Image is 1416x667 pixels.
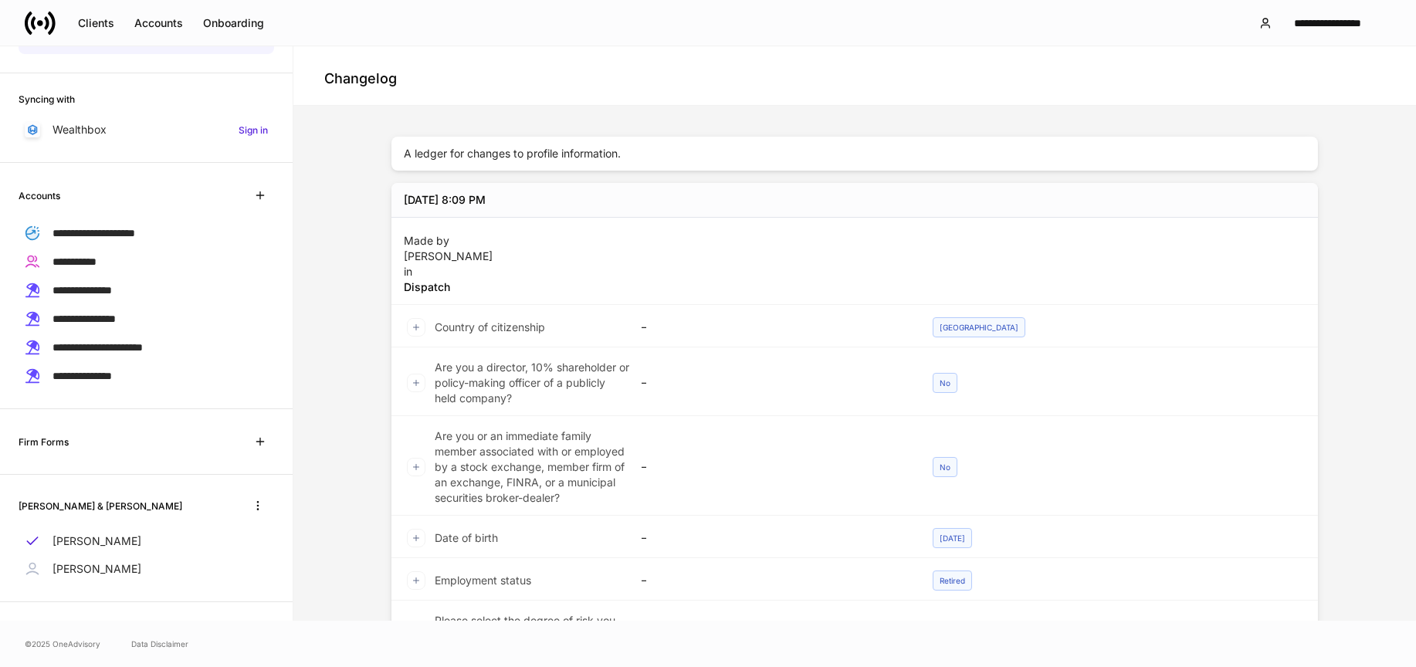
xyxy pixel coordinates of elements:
a: Data Disclaimer [131,638,188,650]
p: Date of birth [435,530,498,546]
h6: – [642,573,646,587]
a: [PERSON_NAME] [19,555,274,583]
div: No [933,457,957,477]
h4: Changelog [324,69,397,88]
div: No [933,373,957,393]
a: [PERSON_NAME] [19,527,274,555]
p: Employment status [435,573,531,588]
div: [DATE] [933,528,972,548]
div: [GEOGRAPHIC_DATA] [933,317,1025,337]
div: Made by in [404,227,493,295]
div: [DATE] 8:09 PM [404,192,486,208]
h6: [PERSON_NAME] & [PERSON_NAME] [19,499,182,513]
p: Wealthbox [53,122,107,137]
div: Onboarding [203,18,264,29]
h6: Syncing with [19,92,75,107]
p: [PERSON_NAME] [404,249,493,264]
span: © 2025 OneAdvisory [25,638,100,650]
div: Retired [933,571,972,591]
button: Clients [68,11,124,36]
p: Country of citizenship [435,320,545,335]
h6: Sign in [239,123,268,137]
p: Are you a director, 10% shareholder or policy-making officer of a publicly held company? [435,360,629,406]
p: Are you or an immediate family member associated with or employed by a stock exchange, member fir... [435,428,629,506]
p: Please select the degree of risk you are willing to take for the investments across your relation... [435,613,629,659]
h6: – [642,375,646,390]
a: WealthboxSign in [19,116,274,144]
h6: – [642,530,646,545]
h5: Dispatch [404,279,493,295]
div: Accounts [134,18,183,29]
h6: – [642,320,646,334]
p: [PERSON_NAME] [53,533,141,549]
p: [PERSON_NAME] [53,561,141,577]
h6: Accounts [19,188,60,203]
h6: – [642,459,646,474]
button: Onboarding [193,11,274,36]
div: A ledger for changes to profile information. [391,137,1318,171]
button: Accounts [124,11,193,36]
h6: Firm Forms [19,435,69,449]
div: Clients [78,18,114,29]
